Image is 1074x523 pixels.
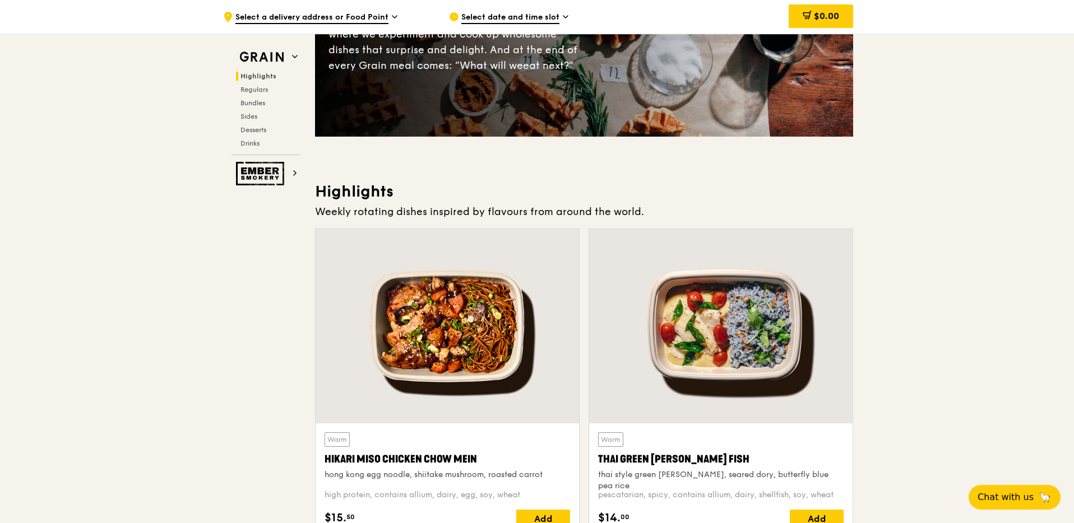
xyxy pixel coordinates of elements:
[598,432,623,447] div: Warm
[598,489,844,501] div: pescatarian, spicy, contains allium, dairy, shellfish, soy, wheat
[978,491,1034,504] span: Chat with us
[240,99,265,107] span: Bundles
[969,485,1061,510] button: Chat with us🦙
[315,181,853,202] h3: Highlights
[236,162,288,185] img: Ember Smokery web logo
[240,86,268,94] span: Regulars
[461,12,559,24] span: Select date and time slot
[240,72,276,80] span: Highlights
[240,126,266,134] span: Desserts
[325,432,350,447] div: Warm
[814,11,839,21] span: $0.00
[235,12,388,24] span: Select a delivery address or Food Point
[325,489,570,501] div: high protein, contains allium, dairy, egg, soy, wheat
[325,451,570,467] div: Hikari Miso Chicken Chow Mein
[1038,491,1052,504] span: 🦙
[325,469,570,480] div: hong kong egg noodle, shiitake mushroom, roasted carrot
[598,469,844,492] div: thai style green [PERSON_NAME], seared dory, butterfly blue pea rice
[346,512,355,521] span: 50
[315,204,853,220] div: Weekly rotating dishes inspired by flavours from around the world.
[621,512,629,521] span: 00
[240,113,257,120] span: Sides
[523,59,573,72] span: eat next?”
[598,451,844,467] div: Thai Green [PERSON_NAME] Fish
[240,139,260,147] span: Drinks
[236,47,288,67] img: Grain web logo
